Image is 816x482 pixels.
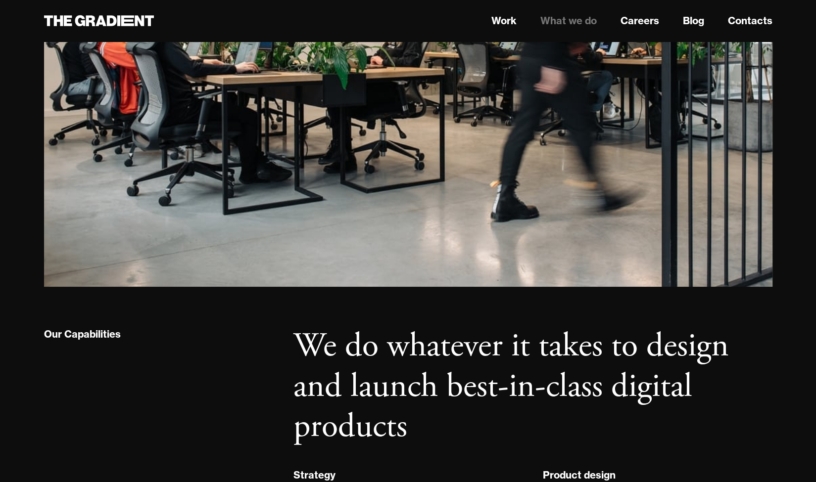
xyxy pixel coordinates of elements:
div: Our Capabilities [44,328,121,341]
a: Careers [620,13,659,28]
a: Blog [682,13,704,28]
h2: We do whatever it takes to design and launch best-in-class digital products [293,326,772,447]
a: What we do [540,13,596,28]
div: Strategy [293,469,335,482]
strong: Product design [542,469,615,481]
a: Work [491,13,516,28]
a: Contacts [727,13,772,28]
